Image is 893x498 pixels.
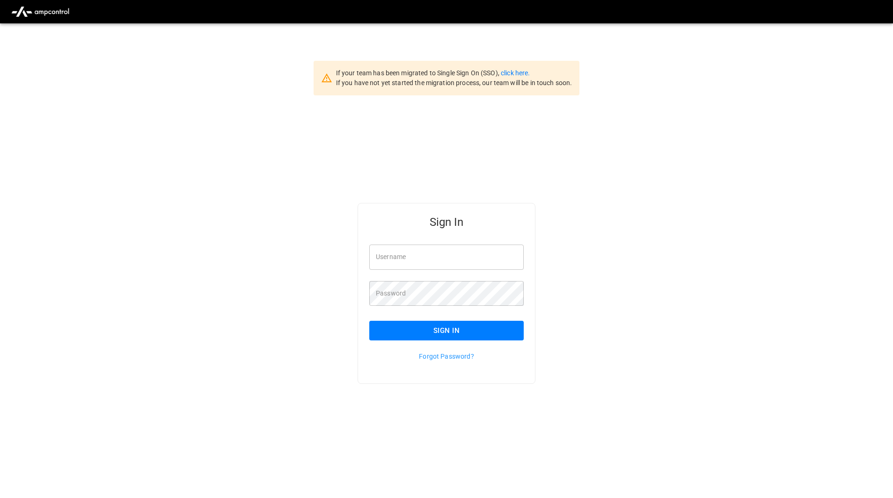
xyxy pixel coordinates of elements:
a: click here. [501,69,530,77]
p: Forgot Password? [369,352,524,361]
span: If your team has been migrated to Single Sign On (SSO), [336,69,501,77]
img: ampcontrol.io logo [7,3,73,21]
button: Sign In [369,321,524,340]
h5: Sign In [369,215,524,230]
span: If you have not yet started the migration process, our team will be in touch soon. [336,79,572,87]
